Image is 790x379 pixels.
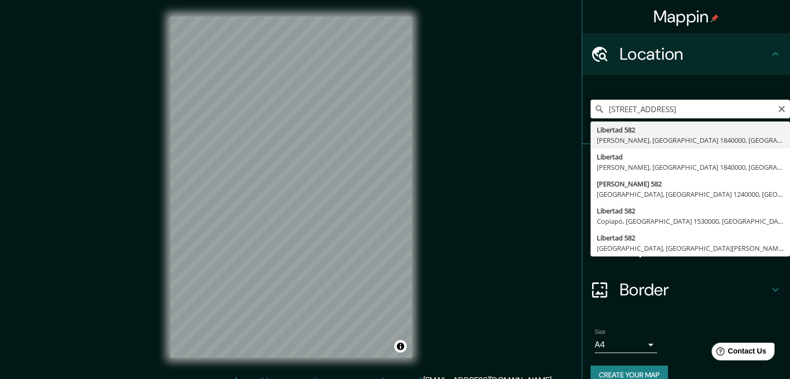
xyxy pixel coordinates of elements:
div: Pins [582,144,790,186]
div: Style [582,186,790,227]
h4: Layout [620,238,769,259]
img: pin-icon.png [711,14,719,22]
div: [GEOGRAPHIC_DATA], [GEOGRAPHIC_DATA][PERSON_NAME] 8320000, [GEOGRAPHIC_DATA] [597,243,784,253]
iframe: Help widget launcher [698,339,779,368]
div: Libertad 582 [597,125,784,135]
label: Size [595,328,606,336]
h4: Location [620,44,769,64]
div: [PERSON_NAME], [GEOGRAPHIC_DATA] 1840000, [GEOGRAPHIC_DATA] [597,162,784,172]
div: [GEOGRAPHIC_DATA], [GEOGRAPHIC_DATA] 1240000, [GEOGRAPHIC_DATA] [597,189,784,199]
div: Libertad [597,152,784,162]
div: Location [582,33,790,75]
h4: Border [620,279,769,300]
div: Layout [582,227,790,269]
div: Copiapó, [GEOGRAPHIC_DATA] 1530000, [GEOGRAPHIC_DATA] [597,216,784,226]
button: Toggle attribution [394,340,407,353]
div: [PERSON_NAME] 582 [597,179,784,189]
button: Clear [778,103,786,113]
div: Libertad 582 [597,233,784,243]
div: Libertad 582 [597,206,784,216]
div: A4 [595,336,657,353]
input: Pick your city or area [591,100,790,118]
canvas: Map [170,17,412,358]
h4: Mappin [653,6,719,27]
div: [PERSON_NAME], [GEOGRAPHIC_DATA] 1840000, [GEOGRAPHIC_DATA] [597,135,784,145]
div: Border [582,269,790,310]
